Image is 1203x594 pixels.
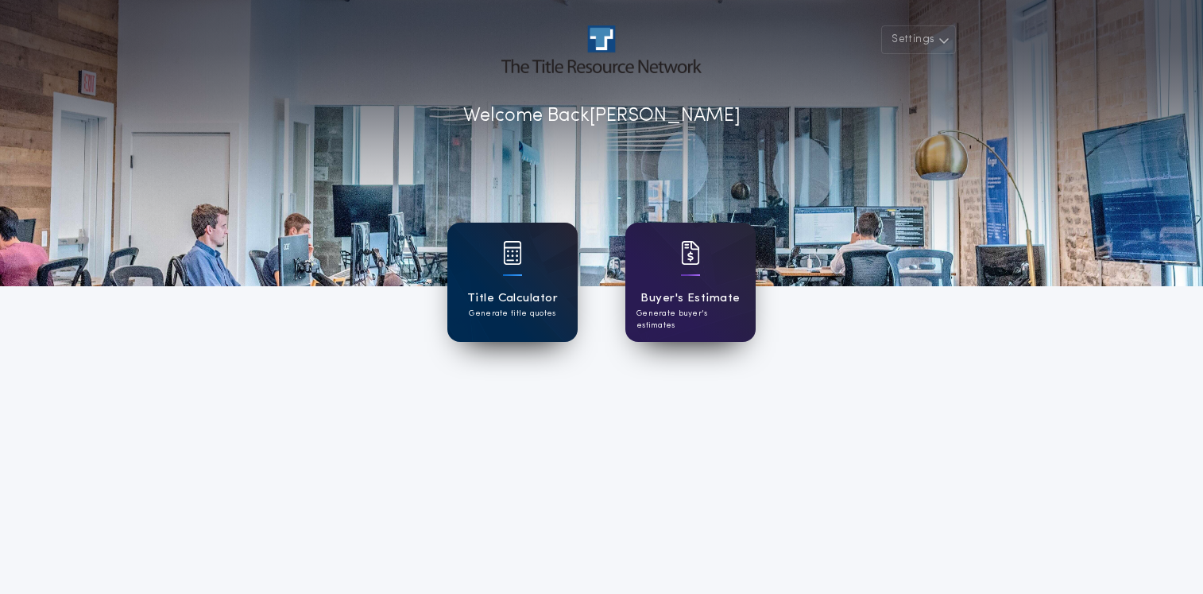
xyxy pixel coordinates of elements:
[636,308,745,332] p: Generate buyer's estimates
[501,25,702,73] img: account-logo
[640,289,740,308] h1: Buyer's Estimate
[447,223,578,342] a: card iconTitle CalculatorGenerate title quotes
[681,241,700,265] img: card icon
[467,289,558,308] h1: Title Calculator
[463,102,741,130] p: Welcome Back [PERSON_NAME]
[469,308,555,320] p: Generate title quotes
[881,25,956,54] button: Settings
[503,241,522,265] img: card icon
[625,223,756,342] a: card iconBuyer's EstimateGenerate buyer's estimates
